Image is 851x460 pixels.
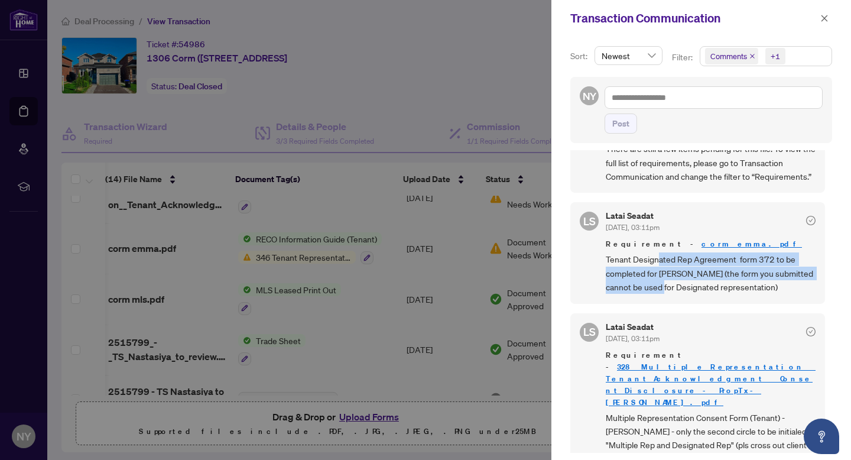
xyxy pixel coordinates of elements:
[606,223,660,232] span: [DATE], 03:11pm
[606,323,660,331] h5: Latai Seadat
[806,327,816,336] span: check-circle
[804,419,839,454] button: Open asap
[771,50,780,62] div: +1
[672,51,694,64] p: Filter:
[570,9,817,27] div: Transaction Communication
[605,114,637,134] button: Post
[701,239,802,249] a: corm emma.pdf
[570,50,590,63] p: Sort:
[606,349,816,409] span: Requirement -
[606,334,660,343] span: [DATE], 03:11pm
[606,362,816,407] a: 328_Multiple_Representation__Tenant_Acknowledgment___Consent_Disclosure_-_PropTx-[PERSON_NAME].pdf
[606,252,816,294] span: Tenant Designated Rep Agreement form 372 to be completed for [PERSON_NAME] (the form you submitte...
[606,238,816,250] span: Requirement -
[606,212,660,220] h5: Latai Seadat
[583,213,596,229] span: LS
[602,47,655,64] span: Newest
[705,48,758,64] span: Comments
[582,88,596,104] span: NY
[583,323,596,340] span: LS
[820,14,829,22] span: close
[806,216,816,225] span: check-circle
[749,53,755,59] span: close
[710,50,747,62] span: Comments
